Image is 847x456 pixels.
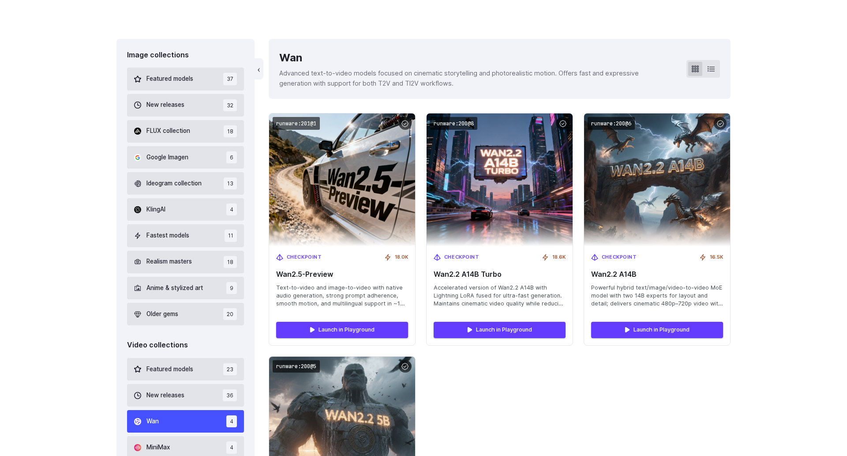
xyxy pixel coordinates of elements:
code: runware:200@6 [588,117,635,130]
span: 36 [223,389,237,401]
span: Wan2.5-Preview [276,270,408,279]
a: Launch in Playground [276,322,408,338]
span: 6 [226,151,237,163]
span: KlingAI [146,205,165,215]
span: Anime & stylized art [146,283,203,293]
button: Realism masters 18 [127,251,244,273]
span: 4 [226,415,237,427]
button: Anime & stylized art 9 [127,277,244,299]
span: MiniMax [146,443,170,452]
p: Advanced text-to-video models focused on cinematic storytelling and photorealistic motion. Offers... [279,68,672,88]
button: Fastest models 11 [127,224,244,247]
div: Wan [279,49,672,66]
span: New releases [146,100,184,110]
img: Wan2.2 A14B Turbo [427,113,573,246]
span: 37 [223,73,237,85]
span: Realism masters [146,257,192,267]
span: 11 [225,230,237,241]
code: runware:200@5 [273,360,320,373]
code: runware:201@1 [273,117,320,130]
span: Ideogram collection [146,179,202,188]
span: Powerful hybrid text/image/video-to-video MoE model with two 14B experts for layout and detail; d... [591,284,723,308]
span: 18 [224,125,237,137]
span: Fastest models [146,231,189,241]
span: New releases [146,391,184,400]
button: Featured models 37 [127,68,244,90]
button: Wan 4 [127,410,244,433]
span: FLUX collection [146,126,190,136]
button: New releases 36 [127,384,244,407]
button: FLUX collection 18 [127,120,244,143]
span: 9 [226,282,237,294]
button: Google Imagen 6 [127,146,244,169]
div: Video collections [127,339,244,351]
span: 4 [226,204,237,215]
span: 16.5K [710,253,723,261]
span: Featured models [146,365,193,374]
span: Checkpoint [287,253,322,261]
span: Featured models [146,74,193,84]
span: 32 [223,99,237,111]
button: Older gems 20 [127,303,244,325]
span: 18 [224,256,237,268]
span: 23 [223,363,237,375]
a: Launch in Playground [591,322,723,338]
div: Image collections [127,49,244,61]
span: 20 [223,308,237,320]
img: Wan2.5-Preview [269,113,415,246]
button: Featured models 23 [127,358,244,381]
img: Wan2.2 A14B [584,113,730,246]
a: Launch in Playground [434,322,566,338]
button: KlingAI 4 [127,198,244,221]
button: Ideogram collection 13 [127,172,244,195]
code: runware:200@8 [430,117,477,130]
span: Checkpoint [444,253,480,261]
button: ‹ [255,58,263,79]
span: Wan2.2 A14B [591,270,723,279]
span: Older gems [146,309,178,319]
span: 18.6K [552,253,566,261]
span: 18.0K [395,253,408,261]
span: Accelerated version of Wan2.2 A14B with Lightning LoRA fused for ultra-fast generation. Maintains... [434,284,566,308]
span: Wan2.2 A14B Turbo [434,270,566,279]
span: 13 [224,177,237,189]
span: Wan [146,417,159,426]
span: Checkpoint [602,253,637,261]
span: Google Imagen [146,153,188,162]
span: 4 [226,441,237,453]
button: New releases 32 [127,94,244,117]
span: Text-to-video and image-to-video with native audio generation, strong prompt adherence, smooth mo... [276,284,408,308]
